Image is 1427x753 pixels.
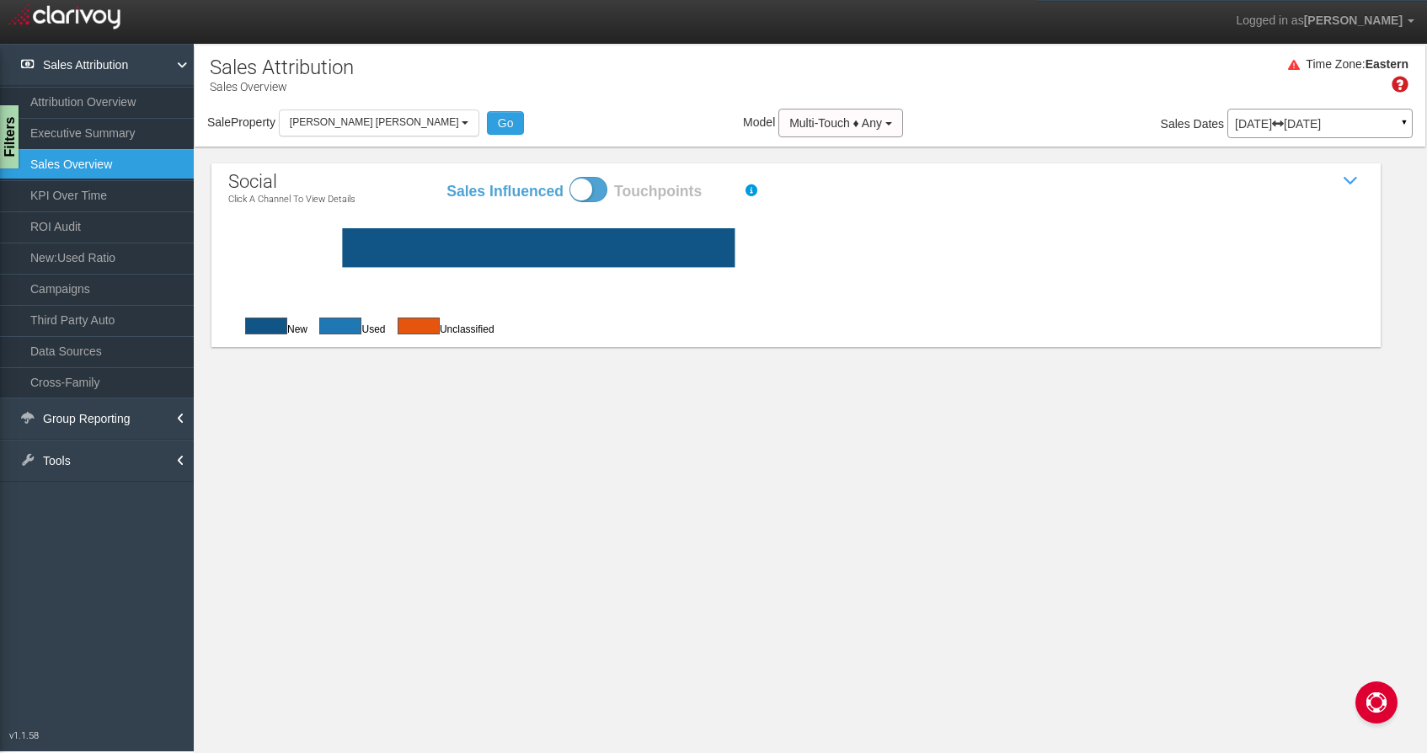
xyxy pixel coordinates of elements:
[1397,113,1412,140] a: ▼
[1194,117,1225,131] span: Dates
[311,317,385,337] div: Used
[1236,13,1303,27] span: Logged in as
[210,56,354,78] h1: Sales Attribution
[1300,56,1365,73] div: Time Zone:
[228,195,355,205] p: Click a channel to view details
[279,109,479,136] button: [PERSON_NAME] [PERSON_NAME]
[1235,118,1405,130] p: [DATE] [DATE]
[1161,117,1190,131] span: Sales
[614,181,732,202] label: Touchpoints
[789,116,882,130] span: Multi-Touch ♦ Any
[389,317,494,337] div: Unclassified
[228,171,277,192] span: social
[1223,1,1427,41] a: Logged in as[PERSON_NAME]
[237,317,307,337] div: New
[487,111,525,135] button: Go
[245,318,287,334] button: New
[269,228,1404,267] rect: Facebook|4|5|0
[1339,168,1364,194] i: Show / Hide Sales Attribution Chart
[446,181,564,202] label: Sales Influenced
[319,318,361,334] button: Used
[290,116,459,128] span: [PERSON_NAME] [PERSON_NAME]
[778,109,903,137] button: Multi-Touch ♦ Any
[1366,56,1408,73] div: Eastern
[1304,13,1403,27] span: [PERSON_NAME]
[207,115,231,129] span: Sale
[210,73,354,95] p: Sales Overview
[398,318,440,334] button: Used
